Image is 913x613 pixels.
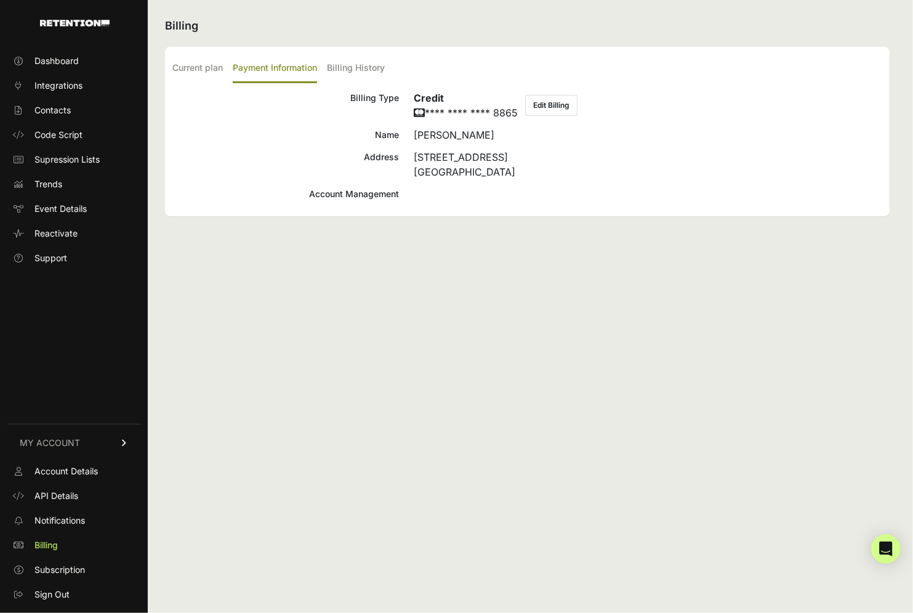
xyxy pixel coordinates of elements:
div: Name [172,128,399,142]
div: Address [172,150,399,179]
span: Support [34,252,67,264]
a: Support [7,248,140,268]
a: Subscription [7,560,140,580]
a: API Details [7,486,140,506]
a: Sign Out [7,585,140,604]
div: Billing Type [172,91,399,120]
label: Payment Information [233,54,317,83]
div: [STREET_ADDRESS] [GEOGRAPHIC_DATA] [414,150,882,179]
span: Integrations [34,79,82,92]
span: Subscription [34,564,85,576]
span: Event Details [34,203,87,215]
span: Trends [34,178,62,190]
div: Open Intercom Messenger [871,534,901,564]
a: Event Details [7,199,140,219]
a: Billing [7,535,140,555]
a: Contacts [7,100,140,120]
span: MY ACCOUNT [20,437,80,449]
label: Billing History [327,54,385,83]
span: Account Details [34,465,98,477]
span: Reactivate [34,227,78,240]
a: Trends [7,174,140,194]
h6: Credit [414,91,518,105]
a: Account Details [7,461,140,481]
span: Dashboard [34,55,79,67]
span: Contacts [34,104,71,116]
span: Code Script [34,129,82,141]
a: MY ACCOUNT [7,424,140,461]
button: Edit Billing [525,95,577,116]
a: Code Script [7,125,140,145]
span: Supression Lists [34,153,100,166]
label: Current plan [172,54,223,83]
a: Integrations [7,76,140,95]
a: Notifications [7,511,140,530]
div: Account Management [172,187,399,201]
img: Retention.com [40,20,110,26]
span: API Details [34,490,78,502]
span: Billing [34,539,58,551]
div: [PERSON_NAME] [414,128,882,142]
a: Reactivate [7,224,140,243]
span: Sign Out [34,588,70,601]
a: Supression Lists [7,150,140,169]
span: Notifications [34,514,85,527]
h2: Billing [165,17,890,35]
a: Dashboard [7,51,140,71]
